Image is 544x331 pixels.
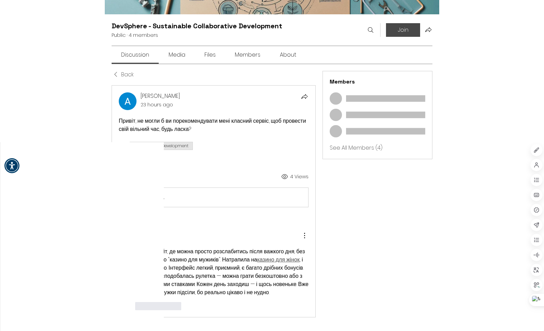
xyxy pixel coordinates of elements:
span: Media [169,51,185,59]
img: Andriy [119,92,137,110]
span: Привіт, не могли б ви порекомендувати мені класний сервіс, щоб провести свій вільний час, будь ла... [119,117,307,133]
button: Sort by:Newest [119,215,214,224]
span: Join [398,27,409,33]
span: , і мені зайшло. Інтерфейс легкий, приємний, є багато дрібних бонусів. Особливо сподобалась рулет... [135,256,310,296]
span: [PERSON_NAME] [141,92,180,100]
button: More Actions [300,231,309,240]
div: Accessibility Menu [4,158,19,173]
button: Join [386,23,420,37]
h1: DevSphere - Sustainable Collaborative Development [112,21,282,31]
a: Andriy [141,92,180,100]
h2: Members [330,78,425,86]
a: 23 hours ago [141,101,173,108]
span: 4 Views [290,174,309,180]
a: казино для жінок [257,256,299,264]
span: Members [235,51,260,59]
a: See All Members (4) [330,144,383,152]
a: Back [112,71,134,78]
span: Public [112,32,126,39]
button: Write a comment... [119,188,308,207]
span: Шукала сайт, де можна просто розслабитись після важкого дня, без усього цього "казино для мужиків... [135,247,306,264]
button: Share [300,92,309,101]
span: About [280,51,296,59]
a: Collaborative Development [130,140,193,150]
button: Search [367,23,375,37]
span: Files [204,51,216,59]
span: Back [121,71,134,78]
span: 4 members [129,32,158,39]
span: Discussion [121,51,149,59]
button: Share group [424,26,432,34]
